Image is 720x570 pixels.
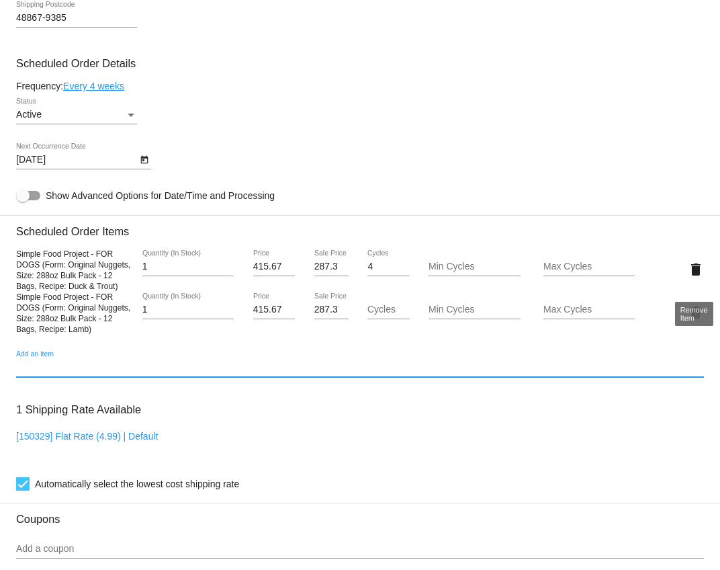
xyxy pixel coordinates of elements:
[16,362,704,373] input: Add an item
[543,304,635,315] input: Max Cycles
[46,189,275,202] span: Show Advanced Options for Date/Time and Processing
[16,109,42,120] span: Active
[16,57,704,70] h3: Scheduled Order Details
[16,215,704,238] h3: Scheduled Order Items
[688,261,704,278] mat-icon: delete
[253,261,295,272] input: Price
[16,395,141,424] h3: 1 Shipping Rate Available
[16,292,130,334] span: Simple Food Project - FOR DOGS (Form: Original Nuggets, Size: 288oz Bulk Pack - 12 Bags, Recipe: ...
[16,431,158,442] a: [150329] Flat Rate (4.99) | Default
[543,261,635,272] input: Max Cycles
[16,249,130,291] span: Simple Food Project - FOR DOGS (Form: Original Nuggets, Size: 288oz Bulk Pack - 12 Bags, Recipe: ...
[137,152,151,166] button: Open calendar
[16,13,137,24] input: Shipping Postcode
[429,304,520,315] input: Min Cycles
[16,544,704,555] input: Add a coupon
[16,81,704,91] div: Frequency:
[253,304,295,315] input: Price
[367,304,409,315] input: Cycles
[63,81,124,91] a: Every 4 weeks
[16,110,137,120] mat-select: Status
[367,261,409,272] input: Cycles
[16,155,137,165] input: Next Occurrence Date
[688,304,704,321] mat-icon: delete
[314,304,349,315] input: Sale Price
[429,261,520,272] input: Min Cycles
[35,476,239,492] span: Automatically select the lowest cost shipping rate
[142,261,234,272] input: Quantity (In Stock)
[314,261,349,272] input: Sale Price
[16,503,704,526] h3: Coupons
[142,304,234,315] input: Quantity (In Stock)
